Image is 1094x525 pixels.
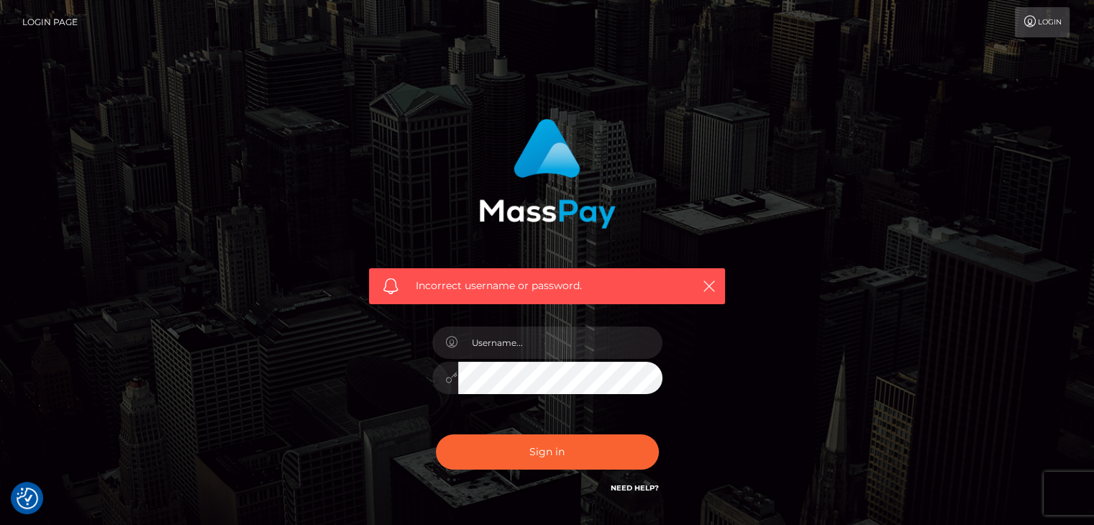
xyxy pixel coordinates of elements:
[458,327,662,359] input: Username...
[436,434,659,470] button: Sign in
[416,278,678,293] span: Incorrect username or password.
[17,488,38,509] button: Consent Preferences
[479,119,616,229] img: MassPay Login
[1015,7,1070,37] a: Login
[22,7,78,37] a: Login Page
[17,488,38,509] img: Revisit consent button
[611,483,659,493] a: Need Help?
